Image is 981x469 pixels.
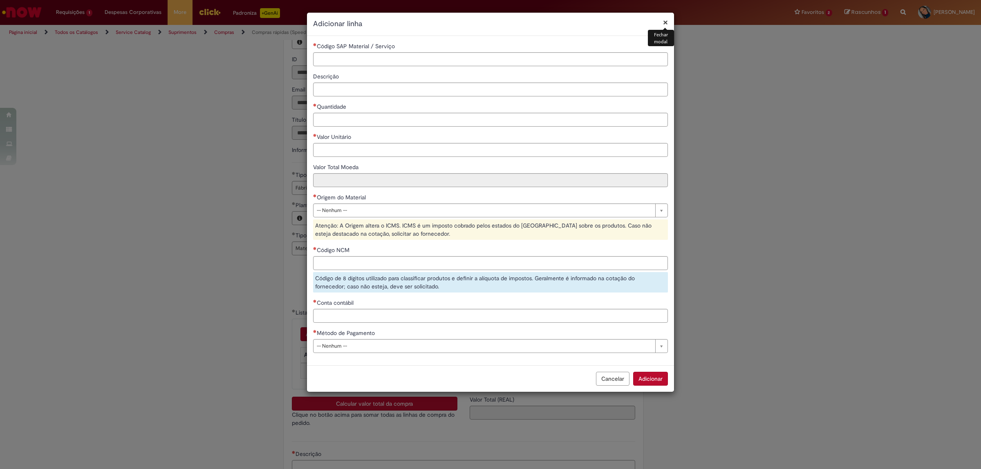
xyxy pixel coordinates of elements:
h2: Adicionar linha [313,19,668,29]
span: Necessários [313,43,317,46]
span: Origem do Material [317,194,367,201]
input: Valor Total Moeda [313,173,668,187]
span: Código SAP Material / Serviço [317,42,396,50]
span: Código NCM [317,246,351,254]
input: Código SAP Material / Serviço [313,52,668,66]
span: Necessários [313,134,317,137]
button: Adicionar [633,372,668,386]
span: Necessários [313,247,317,250]
div: Código de 8 dígitos utilizado para classificar produtos e definir a alíquota de impostos. Geralme... [313,272,668,293]
button: Fechar modal [663,18,668,27]
input: Quantidade [313,113,668,127]
button: Cancelar [596,372,629,386]
span: Quantidade [317,103,348,110]
span: -- Nenhum -- [317,204,651,217]
span: Somente leitura - Valor Total Moeda [313,163,360,171]
span: Necessários [313,330,317,333]
span: Descrição [313,73,340,80]
input: Código NCM [313,256,668,270]
span: -- Nenhum -- [317,339,651,353]
span: Conta contábil [317,299,355,306]
input: Descrição [313,83,668,96]
span: Necessários [313,103,317,107]
span: Valor Unitário [317,133,353,141]
input: Conta contábil [313,309,668,323]
div: Fechar modal [648,30,674,46]
span: Método de Pagamento [317,329,376,337]
input: Valor Unitário [313,143,668,157]
div: Atenção: A Origem altera o ICMS. ICMS é um imposto cobrado pelos estados do [GEOGRAPHIC_DATA] sob... [313,219,668,240]
span: Necessários [313,194,317,197]
span: Necessários [313,299,317,303]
